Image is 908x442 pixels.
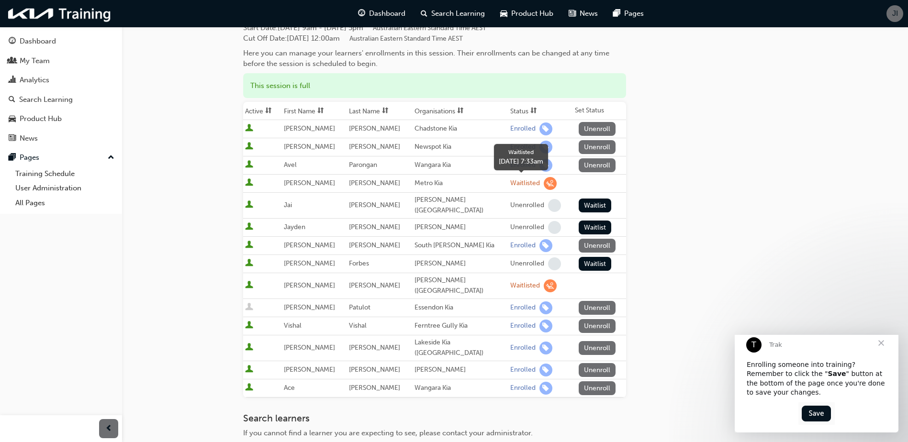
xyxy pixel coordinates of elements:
[317,107,324,115] span: sorting-icon
[349,303,370,311] span: Patulot
[573,102,626,120] th: Set Status
[415,123,506,134] div: Chadstone Kia
[415,178,506,189] div: Metro Kia
[369,8,405,19] span: Dashboard
[415,365,506,376] div: [PERSON_NAME]
[243,34,463,43] span: Cut Off Date : [DATE] 12:00am
[579,239,616,253] button: Unenroll
[349,34,463,43] span: Australian Eastern Standard Time AEST
[539,382,552,395] span: learningRecordVerb_ENROLL-icon
[20,36,56,47] div: Dashboard
[282,102,347,120] th: Toggle SortBy
[349,241,400,249] span: [PERSON_NAME]
[579,319,616,333] button: Unenroll
[892,8,898,19] span: JI
[415,195,506,216] div: [PERSON_NAME] ([GEOGRAPHIC_DATA])
[243,73,626,99] div: This session is full
[415,240,506,251] div: South [PERSON_NAME] Kia
[382,107,389,115] span: sorting-icon
[413,102,508,120] th: Toggle SortBy
[539,301,552,314] span: learningRecordVerb_ENROLL-icon
[530,107,537,115] span: sorting-icon
[579,122,616,136] button: Unenroll
[349,259,369,267] span: Forbes
[510,303,536,312] div: Enrolled
[245,241,253,250] span: User is active
[108,152,114,164] span: up-icon
[579,221,612,234] button: Waitlist
[4,130,118,147] a: News
[735,335,898,432] iframe: Intercom live chat message
[349,201,400,209] span: [PERSON_NAME]
[284,343,335,352] span: [PERSON_NAME]
[4,33,118,50] a: Dashboard
[415,222,506,233] div: [PERSON_NAME]
[510,321,536,331] div: Enrolled
[278,23,486,32] span: [DATE] 9am - [DATE] 5pm
[9,115,16,123] span: car-icon
[539,122,552,135] span: learningRecordVerb_ENROLL-icon
[243,413,626,424] h3: Search learners
[9,37,16,46] span: guage-icon
[544,177,557,190] span: learningRecordVerb_WAITLIST-icon
[284,201,292,209] span: Jai
[245,200,253,210] span: User is active
[569,8,576,20] span: news-icon
[349,179,400,187] span: [PERSON_NAME]
[265,107,272,115] span: sorting-icon
[886,5,903,22] button: JI
[508,102,573,120] th: Toggle SortBy
[511,8,553,19] span: Product Hub
[284,241,335,249] span: [PERSON_NAME]
[4,149,118,166] button: Pages
[415,383,506,394] div: Wangara Kia
[284,303,335,311] span: [PERSON_NAME]
[20,113,62,124] div: Product Hub
[510,343,536,353] div: Enrolled
[20,75,49,86] div: Analytics
[510,241,536,250] div: Enrolled
[11,196,118,210] a: All Pages
[415,258,506,269] div: [PERSON_NAME]
[561,4,605,23] a: news-iconNews
[347,102,412,120] th: Toggle SortBy
[9,134,16,143] span: news-icon
[4,71,118,89] a: Analytics
[4,91,118,109] a: Search Learning
[245,142,253,152] span: User is active
[431,8,485,19] span: Search Learning
[415,275,506,297] div: [PERSON_NAME] ([GEOGRAPHIC_DATA])
[349,124,400,133] span: [PERSON_NAME]
[243,48,626,69] div: Here you can manage your learners' enrollments in this session. Their enrollments can be changed ...
[500,8,507,20] span: car-icon
[499,156,543,166] div: [DATE] 7:33am
[624,8,644,19] span: Pages
[93,35,111,43] b: Save
[245,365,253,375] span: User is active
[579,301,616,315] button: Unenroll
[9,154,16,162] span: pages-icon
[510,259,544,268] div: Unenrolled
[284,143,335,151] span: [PERSON_NAME]
[349,281,400,289] span: [PERSON_NAME]
[4,31,118,149] button: DashboardMy TeamAnalyticsSearch LearningProduct HubNews
[19,94,73,105] div: Search Learning
[510,124,536,133] div: Enrolled
[284,223,305,231] span: Jayden
[11,181,118,196] a: User Administration
[9,76,16,85] span: chart-icon
[245,321,253,331] span: User is active
[413,4,493,23] a: search-iconSearch Learning
[284,384,295,392] span: Ace
[539,342,552,354] span: learningRecordVerb_ENROLL-icon
[548,199,561,212] span: learningRecordVerb_NONE-icon
[20,55,50,66] div: My Team
[9,96,15,104] span: search-icon
[284,259,335,267] span: [PERSON_NAME]
[510,201,544,210] div: Unenrolled
[373,24,486,32] span: Australian Eastern Standard Time AEST
[493,4,561,23] a: car-iconProduct Hub
[579,381,616,395] button: Unenroll
[613,8,620,20] span: pages-icon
